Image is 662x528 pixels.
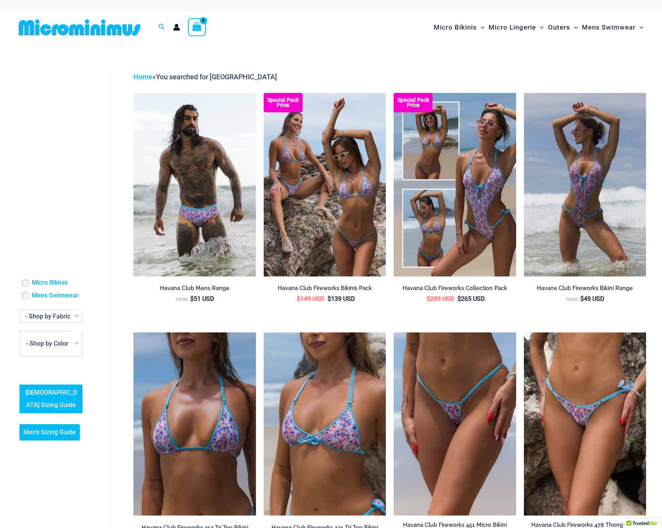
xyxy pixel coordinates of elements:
a: Bikini Pack Havana Club Fireworks 312 Tri Top 451 Thong 05Havana Club Fireworks 312 Tri Top 451 T... [264,93,386,276]
span: Menu Toggle [570,17,578,37]
span: - Shop by Fabric [19,310,82,323]
h2: Havana Club Mens Range [133,285,256,292]
span: Menu Toggle [477,17,485,37]
span: You searched for [GEOGRAPHIC_DATA] [156,73,277,81]
a: [DEMOGRAPHIC_DATA] Sizing Guide [19,385,82,413]
a: Bells Fireworks 007 Trunks 07Bells Fireworks 007 Trunks 04Bells Fireworks 007 Trunks 04 [133,93,256,276]
a: Havana Club Fireworks 820 One Piece Monokini 07Havana Club Fireworks 820 One Piece Monokini 08Hav... [524,93,646,276]
span: Micro Lingerie [489,17,536,37]
img: Havana Club Fireworks 820 One Piece Monokini 07 [524,93,646,276]
span: Outers [548,17,570,37]
span: - Shop by Color [26,340,68,347]
img: MM SHOP LOGO FLAT [16,19,144,36]
span: $ [580,295,584,302]
a: Havana Club Mens Range [133,285,256,295]
span: $ [327,295,331,302]
span: Micro Bikinis [434,17,477,37]
a: Men’s Sizing Guide [19,424,80,441]
h2: Havana Club Fireworks Bikinis Pack [264,285,386,292]
a: Havana Club Fireworks Collection Pack [394,285,516,295]
bdi: 139 USD [327,295,355,302]
bdi: 289 USD [427,295,454,302]
span: Menu Toggle [536,17,544,37]
img: Havana Club Fireworks 321 Tri Top 01 [264,332,386,516]
a: Havana Club Fireworks 451 MicroHavana Club Fireworks 312 Tri Top 451 Thong 02Havana Club Firework... [394,332,516,516]
span: From: [566,297,578,302]
img: Havana Club Fireworks 451 Micro [394,332,516,516]
span: - Shop by Color [19,331,82,357]
a: Search icon link [158,23,165,32]
span: » [133,73,277,81]
img: Havana Club Fireworks 312 Tri Top 01 [133,332,256,516]
span: - Shop by Color [20,331,82,356]
a: Micro LingerieMenu ToggleMenu Toggle [487,16,546,39]
span: Menu Toggle [636,17,643,37]
a: View Shopping Cart, 4 items [188,18,206,36]
img: Bikini Pack [264,93,386,276]
a: Havana Club Fireworks 321 Tri Top 01Havana Club Fireworks 321 Tri Top 478 Thong 05Havana Club Fir... [264,332,386,516]
a: Mens Swimwear [32,292,79,300]
span: $ [427,295,430,302]
a: Havana Club Fireworks Bikini Range [524,285,646,295]
b: Special Pack Price [264,98,303,108]
span: Mens Swimwear [582,17,636,37]
bdi: 265 USD [457,295,485,302]
span: $ [297,295,300,302]
iframe: TrustedSite Certified [19,65,89,220]
a: Home [133,73,152,81]
img: Havana Club Fireworks 478 Thong 01 [524,332,646,516]
h2: Havana Club Fireworks Collection Pack [394,285,516,292]
bdi: 149 USD [297,295,324,302]
a: Account icon link [173,24,180,31]
a: OutersMenu ToggleMenu Toggle [546,16,580,39]
span: - Shop by Fabric [25,313,70,320]
img: Bells Fireworks 007 Trunks 07 [133,93,256,276]
a: Micro BikinisMenu ToggleMenu Toggle [432,16,487,39]
span: From: [176,297,188,302]
b: Special Pack Price [394,98,433,108]
a: Havana Club Fireworks Bikinis Pack [264,285,386,295]
img: Collection Pack (1) [394,93,516,276]
bdi: 49 USD [580,295,604,302]
a: Mens SwimwearMenu ToggleMenu Toggle [580,16,645,39]
a: Micro Bikinis [32,279,68,287]
span: - Shop by Fabric [20,310,82,322]
nav: Site Navigation [431,14,646,40]
span: $ [190,295,194,302]
a: Havana Club Fireworks 478 Thong 01Havana Club Fireworks 312 Tri Top 478 Thong 01Havana Club Firew... [524,332,646,516]
h2: Havana Club Fireworks Bikini Range [524,285,646,292]
a: Havana Club Fireworks 312 Tri Top 01Havana Club Fireworks 312 Tri Top 478 Thong 11Havana Club Fir... [133,332,256,516]
a: Collection Pack (1) Havana Club Fireworks 820 One Piece Monokini 08Havana Club Fireworks 820 One ... [394,93,516,276]
span: $ [457,295,461,302]
bdi: 51 USD [190,295,214,302]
